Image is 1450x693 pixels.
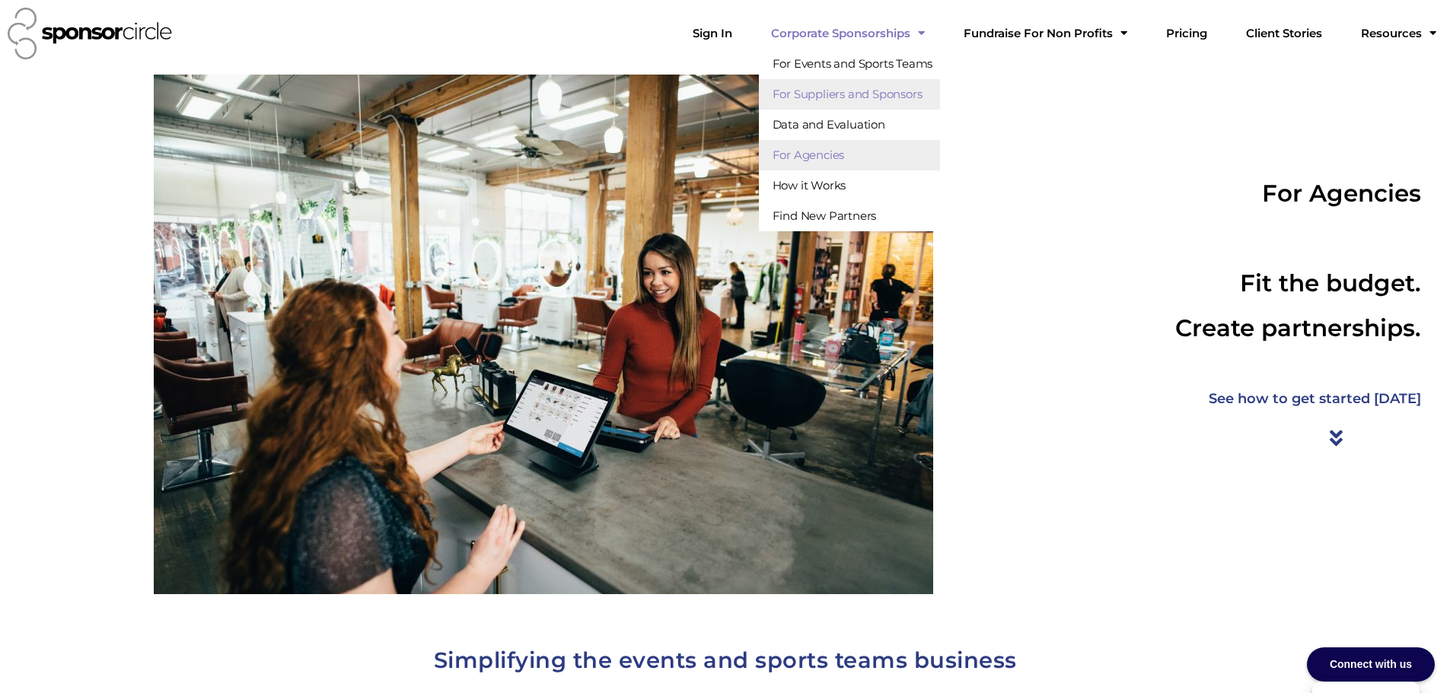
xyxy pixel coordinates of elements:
[1094,386,1420,412] h2: See how to get started [DATE]
[951,18,1139,49] a: Fundraise For Non ProfitsMenu Toggle
[680,18,744,49] a: Sign In
[759,49,941,79] a: For Events and Sports Teams
[680,18,1448,49] nav: Menu
[1234,18,1334,49] a: Client Stories
[759,110,941,140] a: Data and Evaluation
[759,79,941,110] a: For Suppliers and Sponsors
[434,647,1017,673] span: Simplifying the events and sports teams business
[1349,18,1448,49] a: Resources
[1307,647,1435,682] div: Connect with us
[1154,18,1219,49] a: Pricing
[1114,171,1420,351] h2: For Agencies Fit the budget. Create partnerships.
[759,201,941,231] a: Find New Partners
[8,8,172,59] img: Sponsor Circle logo
[759,49,941,231] ul: Corporate SponsorshipsMenu Toggle
[759,18,937,49] a: Corporate SponsorshipsMenu Toggle
[759,140,941,170] a: For Agencies
[759,170,941,201] a: How it Works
